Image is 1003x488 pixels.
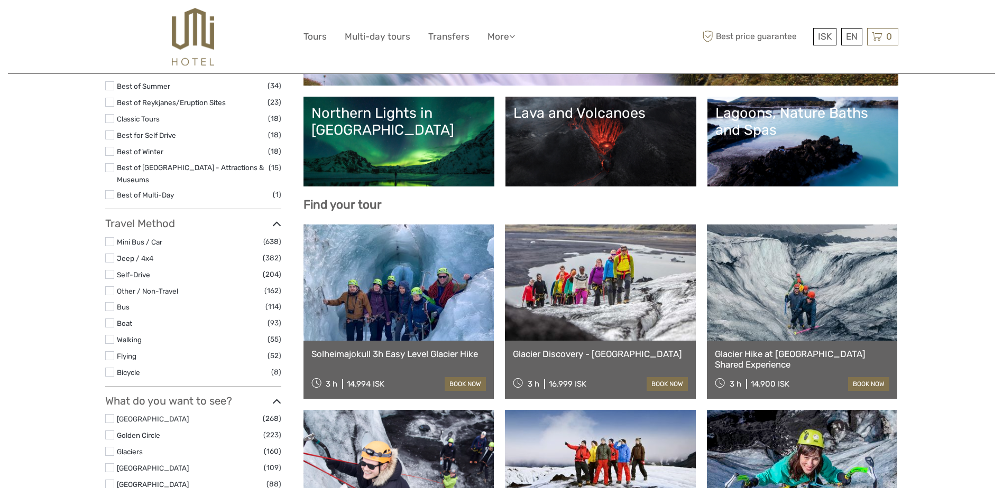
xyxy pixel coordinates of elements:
a: Other / Non-Travel [117,287,178,295]
span: (15) [269,162,281,174]
a: Self-Drive [117,270,150,279]
a: Northern Lights in [GEOGRAPHIC_DATA] [311,105,486,179]
span: (93) [268,317,281,329]
a: book now [848,377,889,391]
a: Multi-day tours [345,29,410,44]
span: (23) [268,96,281,108]
span: Best price guarantee [700,28,811,45]
span: (18) [268,129,281,141]
span: (18) [268,112,281,125]
a: Glaciers [117,447,143,456]
a: Lagoons, Nature Baths and Spas [715,105,890,179]
span: (55) [268,333,281,345]
span: (52) [268,350,281,362]
span: 3 h [326,379,337,389]
a: Best of Multi-Day [117,191,174,199]
a: Tours [303,29,327,44]
div: Northern Lights in [GEOGRAPHIC_DATA] [311,105,486,139]
a: Best for Self Drive [117,131,176,139]
div: 14.994 ISK [347,379,384,389]
a: More [487,29,515,44]
div: Lava and Volcanoes [513,105,688,121]
a: Glacier Discovery - [GEOGRAPHIC_DATA] [513,349,688,359]
h3: What do you want to see? [105,395,281,407]
a: [GEOGRAPHIC_DATA] [117,415,189,423]
span: (160) [264,445,281,457]
a: Solheimajokull 3h Easy Level Glacier Hike [311,349,486,359]
a: Classic Tours [117,115,160,123]
a: Transfers [428,29,470,44]
span: (204) [263,268,281,280]
span: (268) [263,412,281,425]
a: book now [647,377,688,391]
span: (162) [264,285,281,297]
span: (114) [265,301,281,313]
a: Glacier Hike at [GEOGRAPHIC_DATA] Shared Experience [715,349,890,370]
a: Best of Summer [117,82,170,90]
a: Best of Reykjanes/Eruption Sites [117,98,226,107]
a: Bicycle [117,368,140,377]
a: Boat [117,319,132,327]
div: EN [841,28,862,45]
span: (109) [264,462,281,474]
a: Golden Circle [117,431,160,439]
h3: Travel Method [105,217,281,230]
span: (223) [263,429,281,441]
span: (18) [268,145,281,157]
a: Jeep / 4x4 [117,254,153,262]
span: 0 [885,31,894,42]
span: (638) [263,236,281,248]
span: (1) [273,189,281,201]
a: Lava and Volcanoes [513,105,688,179]
a: Walking [117,335,142,344]
div: 16.999 ISK [549,379,586,389]
a: Best of Winter [117,147,163,156]
span: 3 h [528,379,539,389]
a: [GEOGRAPHIC_DATA] [117,464,189,472]
span: (382) [263,252,281,264]
a: Mini Bus / Car [117,238,162,246]
img: 526-1e775aa5-7374-4589-9d7e-5793fb20bdfc_logo_big.jpg [172,8,214,65]
span: (34) [268,80,281,92]
b: Find your tour [303,198,382,212]
div: Lagoons, Nature Baths and Spas [715,105,890,139]
span: 3 h [730,379,741,389]
a: book now [445,377,486,391]
a: Flying [117,352,136,360]
span: (8) [271,366,281,378]
a: Bus [117,303,130,311]
a: Best of [GEOGRAPHIC_DATA] - Attractions & Museums [117,163,264,184]
div: 14.900 ISK [751,379,789,389]
span: ISK [818,31,832,42]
